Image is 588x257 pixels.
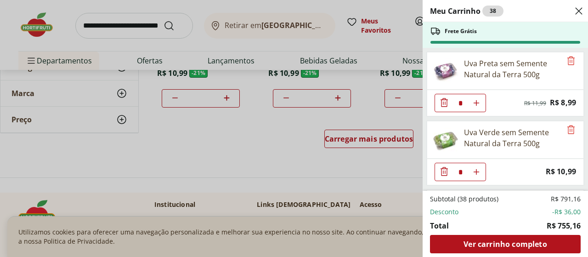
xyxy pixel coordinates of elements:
span: R$ 10,99 [546,166,576,178]
span: Frete Grátis [445,28,477,35]
span: Desconto [430,207,458,217]
button: Diminuir Quantidade [435,163,453,181]
span: R$ 791,16 [551,194,581,204]
span: R$ 8,99 [550,97,576,109]
button: Aumentar Quantidade [467,163,486,181]
div: 38 [482,6,503,17]
button: Remove [565,56,577,67]
div: Uva Preta sem Semente Natural da Terra 500g [464,58,561,80]
button: Aumentar Quantidade [467,94,486,112]
h2: Meu Carrinho [430,6,503,17]
span: Ver carrinho completo [464,240,547,248]
span: R$ 11,99 [524,100,546,107]
span: -R$ 36,00 [552,207,581,217]
button: Diminuir Quantidade [435,94,453,112]
input: Quantidade Atual [453,163,467,181]
input: Quantidade Atual [453,94,467,112]
span: Subtotal (38 produtos) [430,194,498,204]
img: Uva verde sem semente Natural da Terra 500g [433,127,458,153]
button: Remove [565,125,577,136]
span: R$ 755,16 [547,220,581,231]
a: Ver carrinho completo [430,235,581,253]
div: Uva Verde sem Semente Natural da Terra 500g [464,127,561,149]
img: Uva Preta sem Semente Natural da Terra 500g [433,58,458,84]
span: Total [430,220,449,231]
